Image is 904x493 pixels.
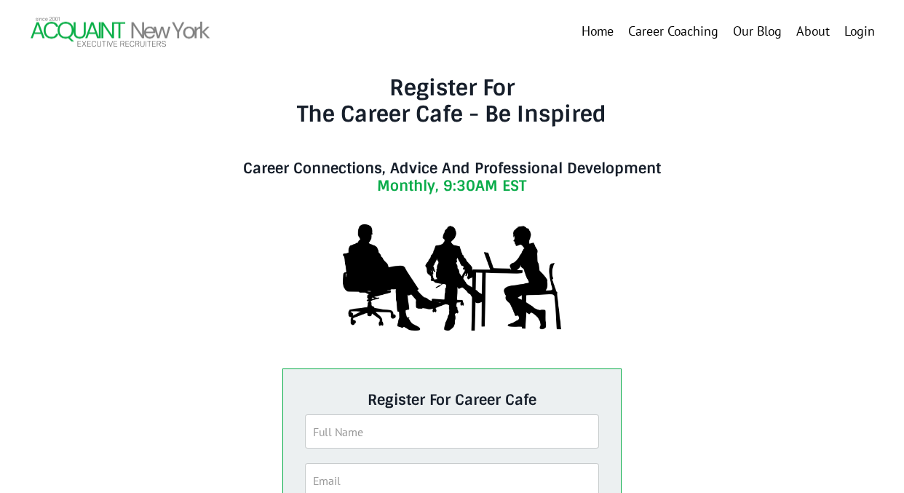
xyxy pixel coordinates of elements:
[582,21,614,42] a: Home
[733,21,782,42] a: Our Blog
[243,159,661,178] strong: Career Connections, Advice And Professional Development
[29,15,211,49] img: Header Logo
[844,23,875,39] a: Login
[377,176,526,195] strong: Monthly, 9:30AM EST
[305,391,600,409] h5: Register For Career Cafe
[796,21,830,42] a: About
[628,21,718,42] a: Career Coaching
[210,75,694,154] h3: Register For The Career Cafe - Be Inspired
[305,414,600,449] input: Full Name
